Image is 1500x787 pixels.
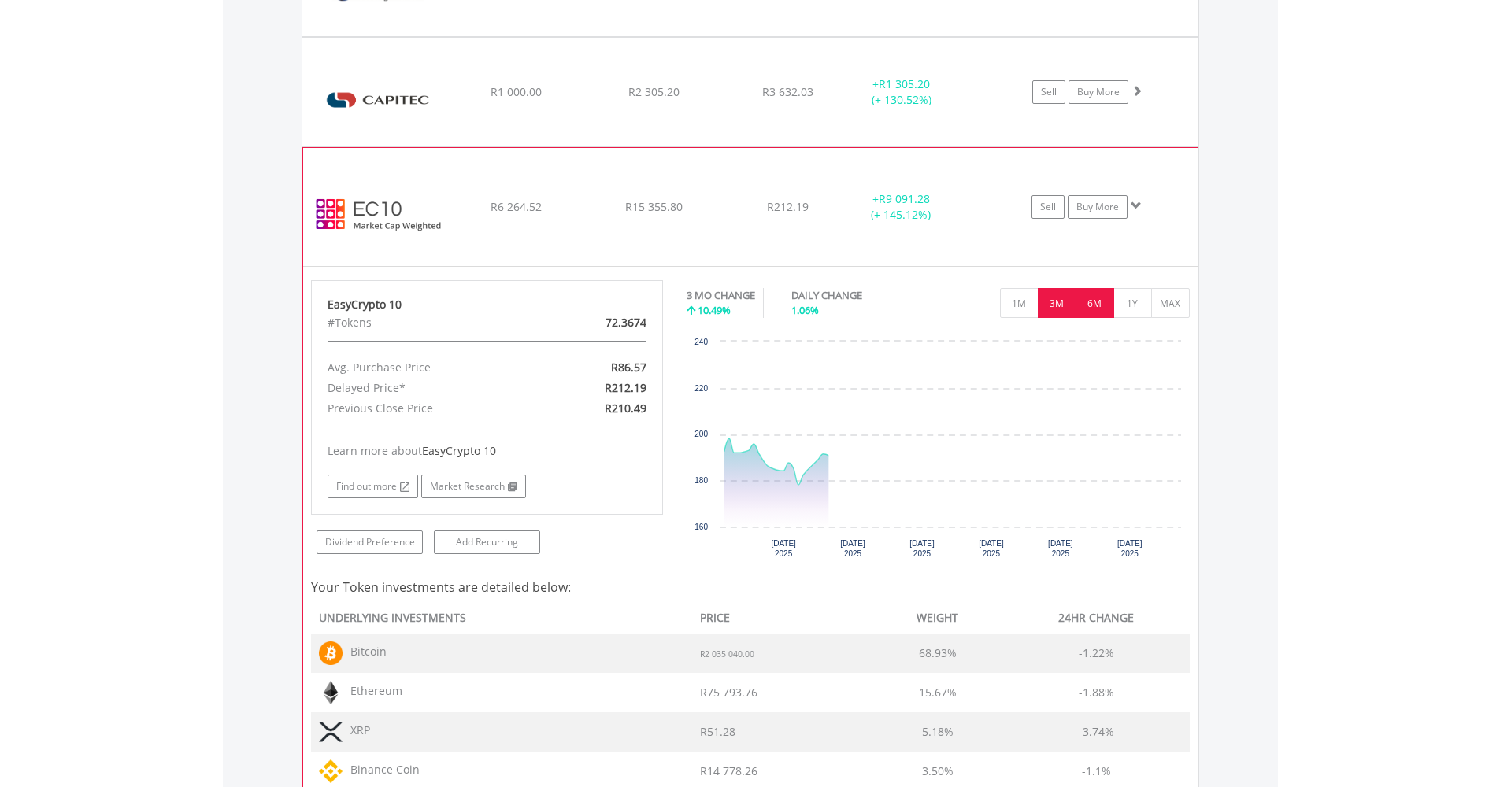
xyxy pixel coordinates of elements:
[434,530,540,554] a: Add Recurring
[879,191,930,206] span: R9 091.28
[1003,712,1189,752] td: -3.74%
[694,384,708,393] text: 220
[687,288,755,303] div: 3 MO CHANGE
[343,722,370,737] span: XRP
[422,443,496,458] span: EasyCrypto 10
[692,604,872,634] th: PRICE
[791,303,819,317] span: 1.06%
[694,523,708,531] text: 160
[343,683,402,698] span: Ethereum
[694,338,708,346] text: 240
[1003,673,1189,712] td: -1.88%
[491,199,542,214] span: R6 264.52
[316,398,544,419] div: Previous Close Price
[1000,288,1039,318] button: 1M
[1069,80,1128,104] a: Buy More
[311,604,692,634] th: UNDERLYING INVESTMENTS
[319,759,343,783] img: TOKEN.BNB.png
[311,168,446,262] img: EC10.EC.EC10.png
[909,539,935,558] text: [DATE] 2025
[1068,195,1128,219] a: Buy More
[343,762,420,777] span: Binance Coin
[1032,80,1065,104] a: Sell
[1003,604,1189,634] th: 24HR CHANGE
[316,312,544,333] div: #Tokens
[698,303,731,317] span: 10.49%
[842,191,960,223] div: + (+ 145.12%)
[762,84,813,99] span: R3 632.03
[316,357,544,378] div: Avg. Purchase Price
[872,712,1003,752] td: 5.18%
[694,476,708,485] text: 180
[605,380,646,395] span: R212.19
[310,57,446,142] img: EQU.ZA.CPI.png
[1117,539,1143,558] text: [DATE] 2025
[767,199,809,214] span: R212.19
[687,334,1190,570] div: Chart. Highcharts interactive chart.
[843,76,961,108] div: + (+ 130.52%)
[421,475,526,498] a: Market Research
[872,604,1003,634] th: WEIGHT
[694,430,708,438] text: 200
[1076,288,1114,318] button: 6M
[319,641,343,665] img: TOKEN.BTC.png
[343,644,387,659] span: Bitcoin
[700,763,757,778] span: R14 778.26
[1038,288,1076,318] button: 3M
[625,199,683,214] span: R15 355.80
[687,334,1189,570] svg: Interactive chart
[700,724,735,739] span: R51.28
[979,539,1004,558] text: [DATE] 2025
[317,530,423,554] a: Dividend Preference
[611,360,646,375] span: R86.57
[1048,539,1073,558] text: [DATE] 2025
[328,297,647,312] div: EasyCrypto 10
[700,648,754,660] span: R2 035 040.00
[544,312,658,333] div: 72.3674
[328,443,647,459] div: Learn more about
[319,681,343,704] img: TOKEN.ETH.png
[771,539,796,558] text: [DATE] 2025
[1113,288,1152,318] button: 1Y
[1151,288,1190,318] button: MAX
[316,378,544,398] div: Delayed Price*
[872,673,1003,712] td: 15.67%
[319,720,343,744] img: TOKEN.XRP.png
[879,76,930,91] span: R1 305.20
[605,401,646,416] span: R210.49
[1003,634,1189,673] td: -1.22%
[1031,195,1065,219] a: Sell
[791,288,917,303] div: DAILY CHANGE
[311,578,1190,597] h4: Your Token investments are detailed below:
[700,685,757,700] span: R75 793.76
[328,475,418,498] a: Find out more
[628,84,680,99] span: R2 305.20
[840,539,865,558] text: [DATE] 2025
[872,634,1003,673] td: 68.93%
[491,84,542,99] span: R1 000.00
